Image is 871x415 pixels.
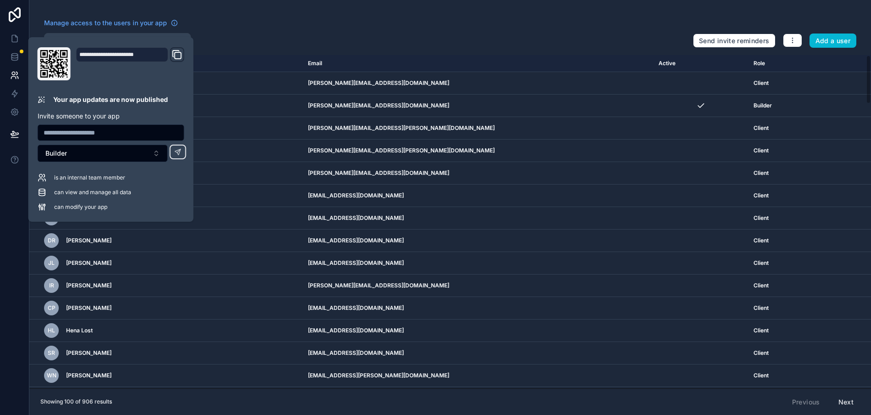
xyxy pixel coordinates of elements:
[302,387,653,409] td: [EMAIL_ADDRESS][DOMAIN_NAME]
[48,349,55,357] span: SR
[66,282,112,289] span: [PERSON_NAME]
[66,372,112,379] span: [PERSON_NAME]
[754,79,769,87] span: Client
[53,95,168,104] p: Your app updates are now published
[302,275,653,297] td: [PERSON_NAME][EMAIL_ADDRESS][DOMAIN_NAME]
[693,34,775,48] button: Send invite reminders
[40,398,112,405] span: Showing 100 of 906 results
[302,320,653,342] td: [EMAIL_ADDRESS][DOMAIN_NAME]
[754,259,769,267] span: Client
[302,342,653,365] td: [EMAIL_ADDRESS][DOMAIN_NAME]
[47,372,56,379] span: WN
[302,72,653,95] td: [PERSON_NAME][EMAIL_ADDRESS][DOMAIN_NAME]
[38,112,184,121] p: Invite someone to your app
[76,47,184,80] div: Domain and Custom Link
[754,102,772,109] span: Builder
[302,140,653,162] td: [PERSON_NAME][EMAIL_ADDRESS][PERSON_NAME][DOMAIN_NAME]
[54,174,125,181] span: is an internal team member
[302,95,653,117] td: [PERSON_NAME][EMAIL_ADDRESS][DOMAIN_NAME]
[66,349,112,357] span: [PERSON_NAME]
[832,394,860,410] button: Next
[66,259,112,267] span: [PERSON_NAME]
[38,145,168,162] button: Select Button
[48,259,55,267] span: JL
[302,55,653,72] th: Email
[754,327,769,334] span: Client
[754,214,769,222] span: Client
[754,372,769,379] span: Client
[48,327,55,334] span: HL
[66,237,112,244] span: [PERSON_NAME]
[48,304,56,312] span: CP
[66,327,93,334] span: Hena Lost
[754,349,769,357] span: Client
[45,149,67,158] span: Builder
[754,282,769,289] span: Client
[754,147,769,154] span: Client
[302,117,653,140] td: [PERSON_NAME][EMAIL_ADDRESS][PERSON_NAME][DOMAIN_NAME]
[44,18,178,28] a: Manage access to the users in your app
[66,304,112,312] span: [PERSON_NAME]
[49,282,54,289] span: IR
[29,55,871,388] div: scrollable content
[302,297,653,320] td: [EMAIL_ADDRESS][DOMAIN_NAME]
[810,34,857,48] button: Add a user
[754,169,769,177] span: Client
[302,162,653,185] td: [PERSON_NAME][EMAIL_ADDRESS][DOMAIN_NAME]
[44,18,167,28] span: Manage access to the users in your app
[653,55,748,72] th: Active
[302,185,653,207] td: [EMAIL_ADDRESS][DOMAIN_NAME]
[48,237,56,244] span: DR
[754,192,769,199] span: Client
[748,55,835,72] th: Role
[302,207,653,230] td: [EMAIL_ADDRESS][DOMAIN_NAME]
[302,252,653,275] td: [EMAIL_ADDRESS][DOMAIN_NAME]
[302,230,653,252] td: [EMAIL_ADDRESS][DOMAIN_NAME]
[302,365,653,387] td: [EMAIL_ADDRESS][PERSON_NAME][DOMAIN_NAME]
[754,124,769,132] span: Client
[54,189,131,196] span: can view and manage all data
[754,237,769,244] span: Client
[54,203,107,211] span: can modify your app
[754,304,769,312] span: Client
